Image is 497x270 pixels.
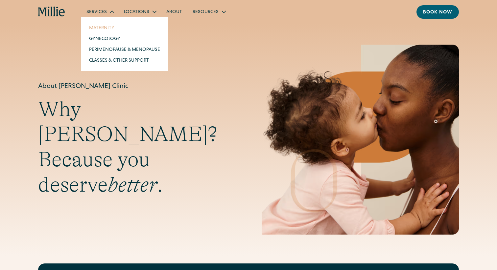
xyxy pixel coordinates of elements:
a: About [161,6,187,17]
em: better [108,173,157,197]
a: home [38,7,65,17]
h2: Why [PERSON_NAME]? Because you deserve . [38,97,235,197]
img: Mother and baby sharing a kiss, highlighting the emotional bond and nurturing care at the heart o... [262,45,459,235]
div: Locations [124,9,149,16]
div: Services [86,9,107,16]
div: Locations [119,6,161,17]
a: Gynecology [84,33,165,44]
div: Book now [423,9,452,16]
a: Perimenopause & Menopause [84,44,165,55]
a: Maternity [84,22,165,33]
a: Book now [416,5,459,19]
nav: Services [81,17,168,71]
div: Resources [187,6,230,17]
a: Classes & Other Support [84,55,165,66]
h1: About [PERSON_NAME] Clinic [38,82,235,92]
div: Services [81,6,119,17]
div: Resources [193,9,219,16]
